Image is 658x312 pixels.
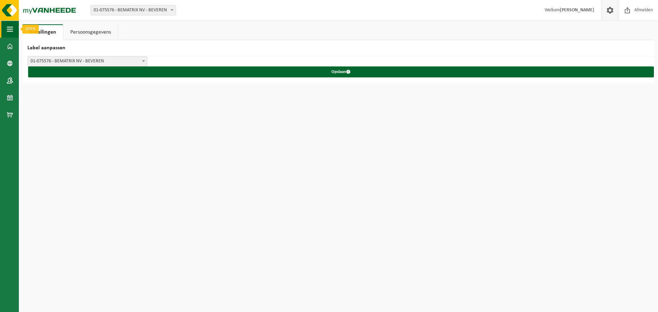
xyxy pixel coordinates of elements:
[63,24,118,40] a: Persoonsgegevens
[91,5,175,15] span: 01-075576 - BEMATRIX NV - BEVEREN
[22,24,63,40] a: Instellingen
[28,66,654,77] button: Opslaan
[22,40,655,56] h2: Label aanpassen
[27,56,147,66] span: 01-075576 - BEMATRIX NV - BEVEREN
[90,5,176,15] span: 01-075576 - BEMATRIX NV - BEVEREN
[28,57,147,66] span: 01-075576 - BEMATRIX NV - BEVEREN
[560,8,594,13] strong: [PERSON_NAME]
